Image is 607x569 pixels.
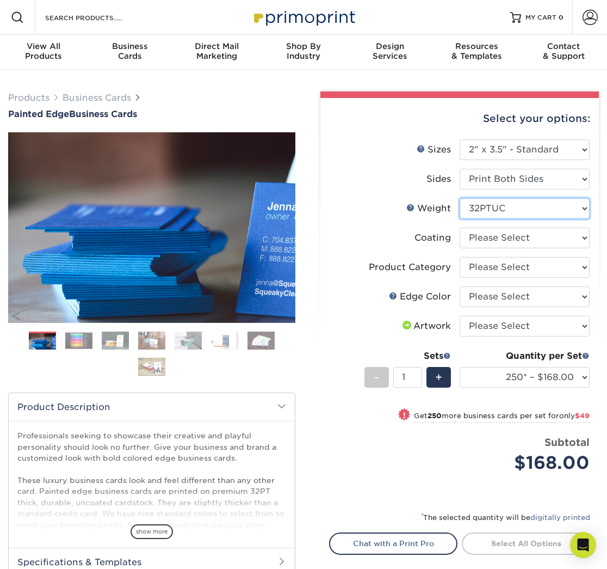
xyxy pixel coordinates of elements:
span: Shop By [260,41,346,51]
input: SEARCH PRODUCTS..... [44,11,150,24]
span: show more [131,524,173,539]
span: Direct Mail [174,41,260,51]
div: Sides [426,173,451,186]
div: Marketing [174,41,260,61]
img: Business Cards 06 [211,331,238,350]
img: Business Cards 05 [175,331,202,350]
img: Primoprint [249,5,358,29]
a: Painted EdgeBusiness Cards [8,109,295,119]
a: Direct MailMarketing [174,35,260,70]
span: - [374,369,379,386]
small: Get more business cards per set for [414,412,590,423]
div: Artwork [400,320,451,333]
a: Chat with a Print Pro [329,533,457,554]
span: ! [403,409,406,421]
img: Business Cards 04 [138,331,165,350]
div: Open Intercom Messenger [570,532,596,558]
h1: Business Cards [8,109,295,119]
span: + [435,369,442,386]
a: Shop ByIndustry [260,35,346,70]
span: Painted Edge [8,109,69,119]
div: Edge Color [389,290,451,303]
a: Resources& Templates [433,35,520,70]
img: Business Cards 03 [102,331,129,350]
a: digitally printed [530,513,590,522]
img: Business Cards 01 [29,328,56,355]
a: Contact& Support [521,35,607,70]
div: Quantity per Set [460,350,590,363]
div: Select your options: [329,98,590,139]
img: Business Cards 07 [247,331,275,350]
div: Services [347,41,433,61]
span: Resources [433,41,520,51]
img: Business Cards 08 [138,357,165,376]
strong: 250 [428,412,442,420]
span: only [559,412,590,420]
h2: Product Description [9,393,295,421]
strong: Subtotal [544,436,590,448]
img: Business Cards 02 [65,332,92,349]
small: The selected quantity will be [421,513,590,522]
div: Sizes [417,143,451,156]
a: DesignServices [347,35,433,70]
a: Products [8,93,49,103]
div: Coating [414,231,451,244]
a: Select All Options [462,533,590,554]
div: Weight [406,202,451,215]
a: BusinessCards [86,35,173,70]
span: MY CART [525,13,556,22]
div: Sets [364,350,451,363]
div: $168.00 [468,450,590,476]
div: Product Category [369,261,451,274]
span: Business [86,41,173,51]
img: Painted Edge 01 [8,84,295,371]
div: Industry [260,41,346,61]
span: 0 [559,14,563,21]
a: Business Cards [63,93,131,103]
span: $49 [575,412,590,420]
div: & Templates [433,41,520,61]
div: Cards [86,41,173,61]
span: Design [347,41,433,51]
span: Contact [521,41,607,51]
div: & Support [521,41,607,61]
